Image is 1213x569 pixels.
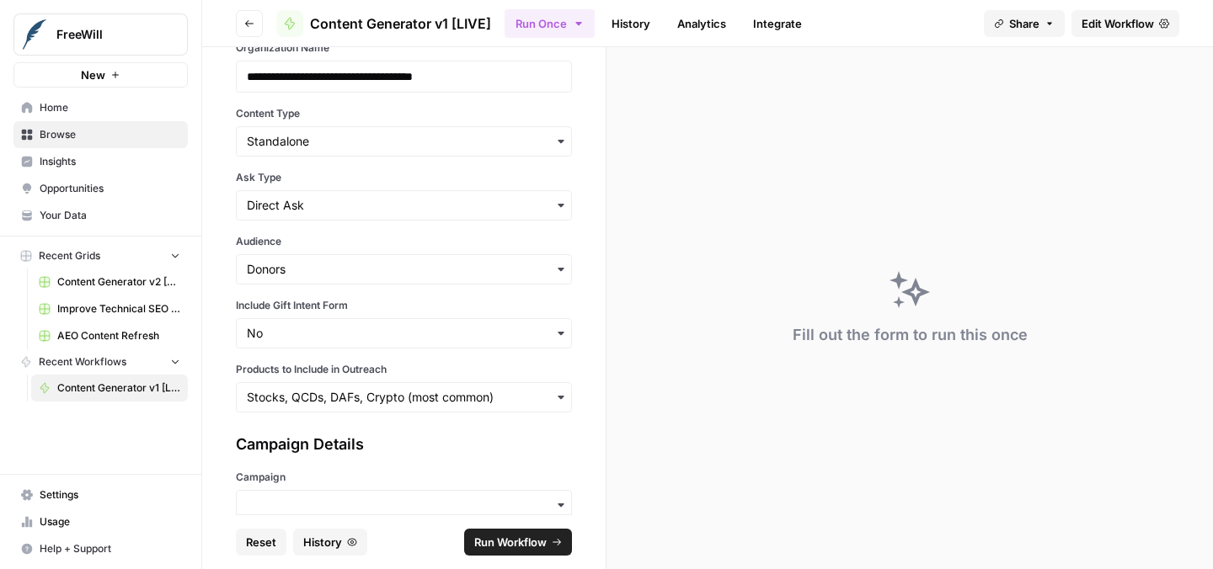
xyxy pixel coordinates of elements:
label: Content Type [236,106,572,121]
a: Opportunities [13,175,188,202]
a: Insights [13,148,188,175]
input: Stocks, QCDs, DAFs, Crypto (most common) [247,389,561,406]
a: Edit Workflow [1071,10,1179,37]
a: Analytics [667,10,736,37]
span: Edit Workflow [1082,15,1154,32]
input: Donors [247,261,561,278]
label: Audience [236,234,572,249]
a: Content Generator v2 [DRAFT] Test [31,269,188,295]
span: Improve Technical SEO for Page [57,301,180,316]
button: Workspace: FreeWill [13,13,188,56]
button: Recent Workflows [13,349,188,375]
span: Share [1009,15,1039,32]
button: Recent Grids [13,243,188,269]
a: Improve Technical SEO for Page [31,295,188,322]
button: Reset [236,529,286,556]
span: Insights [40,154,180,169]
a: Your Data [13,202,188,229]
button: History [293,529,367,556]
span: Usage [40,514,180,529]
img: FreeWill Logo [19,19,50,50]
span: Recent Workflows [39,354,126,370]
div: Campaign Details [236,433,572,456]
button: New [13,62,188,88]
span: FreeWill [56,26,158,43]
span: History [303,534,342,550]
span: New [81,66,105,83]
a: Settings [13,481,188,508]
span: Recent Grids [39,248,100,263]
button: Share [984,10,1065,37]
a: Integrate [743,10,812,37]
label: Ask Type [236,170,572,185]
a: Content Generator v1 [LIVE] [31,375,188,401]
a: Browse [13,121,188,148]
a: History [601,10,660,37]
a: Usage [13,508,188,535]
button: Run Once [505,9,595,38]
a: AEO Content Refresh [31,322,188,349]
div: Fill out the form to run this once [793,323,1028,347]
span: Settings [40,487,180,503]
label: Campaign [236,470,572,485]
span: AEO Content Refresh [57,328,180,343]
label: Include Gift Intent Form [236,298,572,313]
span: Reset [246,534,276,550]
span: Home [40,100,180,115]
button: Help + Support [13,535,188,562]
a: Home [13,94,188,121]
span: Content Generator v1 [LIVE] [310,13,491,34]
input: No [247,325,561,342]
span: Your Data [40,208,180,223]
label: Products to Include in Outreach [236,362,572,377]
input: Direct Ask [247,197,561,214]
span: Run Workflow [474,534,547,550]
span: Content Generator v1 [LIVE] [57,380,180,396]
input: Standalone [247,133,561,150]
span: Opportunities [40,181,180,196]
span: Browse [40,127,180,142]
span: Content Generator v2 [DRAFT] Test [57,274,180,290]
label: Organization Name [236,40,572,56]
button: Run Workflow [464,529,572,556]
span: Help + Support [40,541,180,556]
a: Content Generator v1 [LIVE] [276,10,491,37]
